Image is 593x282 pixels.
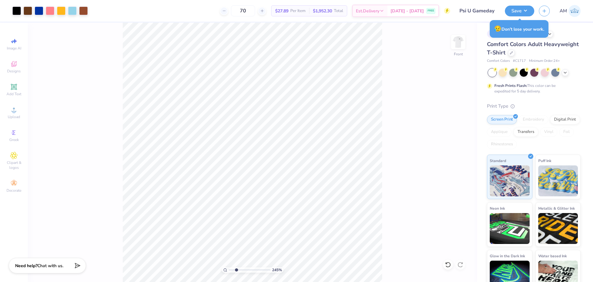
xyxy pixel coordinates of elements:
[9,137,19,142] span: Greek
[275,8,288,14] span: $27.89
[550,115,580,124] div: Digital Print
[490,20,548,38] div: Don’t lose your work.
[487,115,517,124] div: Screen Print
[538,165,578,196] img: Puff Ink
[569,5,581,17] img: Arvi Mikhail Parcero
[487,58,510,64] span: Comfort Colors
[487,103,581,110] div: Print Type
[272,267,282,273] span: 245 %
[560,7,567,15] span: AM
[15,263,37,269] strong: Need help?
[494,83,570,94] div: This color can be expedited for 5 day delivery.
[487,41,579,56] span: Comfort Colors Adult Heavyweight T-Shirt
[505,6,534,16] button: Save
[538,213,578,244] img: Metallic & Glitter Ink
[487,127,512,137] div: Applique
[490,253,525,259] span: Glow in the Dark Ink
[560,5,581,17] a: AM
[231,5,255,16] input: – –
[487,30,512,38] div: # 507477A
[487,140,517,149] div: Rhinestones
[37,263,63,269] span: Chat with us.
[538,205,575,211] span: Metallic & Glitter Ink
[540,127,557,137] div: Vinyl
[452,36,464,48] img: Front
[490,157,506,164] span: Standard
[454,51,463,57] div: Front
[490,213,530,244] img: Neon Ink
[313,8,332,14] span: $1,952.30
[428,9,434,13] span: FREE
[356,8,379,14] span: Est. Delivery
[529,58,560,64] span: Minimum Order: 24 +
[494,83,527,88] strong: Fresh Prints Flash:
[559,127,574,137] div: Foil
[455,5,500,17] input: Untitled Design
[6,92,21,96] span: Add Text
[334,8,343,14] span: Total
[519,115,548,124] div: Embroidery
[290,8,305,14] span: Per Item
[514,127,538,137] div: Transfers
[538,253,567,259] span: Water based Ink
[7,69,21,74] span: Designs
[490,165,530,196] img: Standard
[490,205,505,211] span: Neon Ink
[8,114,20,119] span: Upload
[494,25,501,33] span: 😥
[538,157,551,164] span: Puff Ink
[3,160,25,170] span: Clipart & logos
[6,188,21,193] span: Decorate
[513,58,526,64] span: # C1717
[7,46,21,51] span: Image AI
[390,8,424,14] span: [DATE] - [DATE]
